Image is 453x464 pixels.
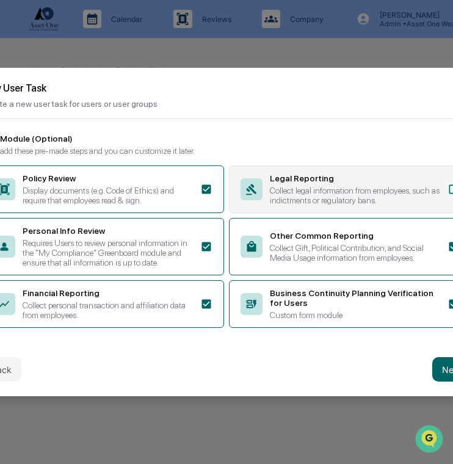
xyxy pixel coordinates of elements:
[189,133,222,148] button: See all
[23,238,193,267] div: Requires Users to review personal information in the "My Compliance" Greenboard module and ensure...
[38,199,99,209] span: [PERSON_NAME]
[108,166,137,176] span: 4:19 PM
[121,303,148,312] span: Pylon
[23,288,193,298] div: Financial Reporting
[7,268,82,290] a: 🔎Data Lookup
[55,93,200,106] div: Start new chat
[89,251,98,261] div: 🗄️
[270,288,440,308] div: Business Continuity Planning Verification for Users
[414,424,447,457] iframe: Open customer support
[23,226,193,236] div: Personal Info Review
[38,166,99,176] span: [PERSON_NAME]
[23,186,193,205] div: Display documents (e.g. Code of Ethics) and require that employees read & sign.
[101,166,106,176] span: •
[12,136,82,145] div: Past conversations
[12,187,32,207] img: Cece Ferraez
[23,300,193,320] div: Collect personal transaction and affiliation data from employees.
[270,243,440,263] div: Collect Gift, Political Contribution, and Social Media Usage information from employees.
[12,251,22,261] div: 🖐️
[208,97,222,112] button: Start new chat
[270,186,440,205] div: Collect legal information from employees, such as indictments or regulatory bans.
[12,93,34,115] img: 1746055101610-c473b297-6a78-478c-a979-82029cc54cd1
[24,250,79,262] span: Preclearance
[12,154,32,174] img: Cece Ferraez
[26,93,48,115] img: 8933085812038_c878075ebb4cc5468115_72.jpg
[7,245,84,267] a: 🖐️Preclearance
[23,173,193,183] div: Policy Review
[101,199,106,209] span: •
[12,274,22,284] div: 🔎
[108,199,133,209] span: [DATE]
[270,310,440,320] div: Custom form module
[24,273,77,285] span: Data Lookup
[55,106,168,115] div: We're available if you need us!
[12,26,222,45] p: How can we help?
[86,302,148,312] a: Powered byPylon
[270,173,440,183] div: Legal Reporting
[101,250,151,262] span: Attestations
[84,245,156,267] a: 🗄️Attestations
[270,231,440,241] div: Other Common Reporting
